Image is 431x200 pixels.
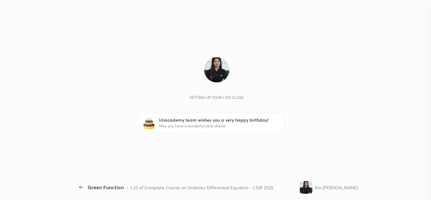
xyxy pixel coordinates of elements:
img: d927893aa13d4806b6c3f72c76ecc280.jpg [204,57,229,82]
div: Setting up your live class [190,95,244,100]
div: L22 of Complete Course on Ordinary Differential Equation - CSIR 2025 [131,184,274,191]
div: Green Function [88,184,124,191]
img: d927893aa13d4806b6c3f72c76ecc280.jpg [300,181,312,194]
div: Km [PERSON_NAME] [315,184,358,191]
div: • [126,184,128,191]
